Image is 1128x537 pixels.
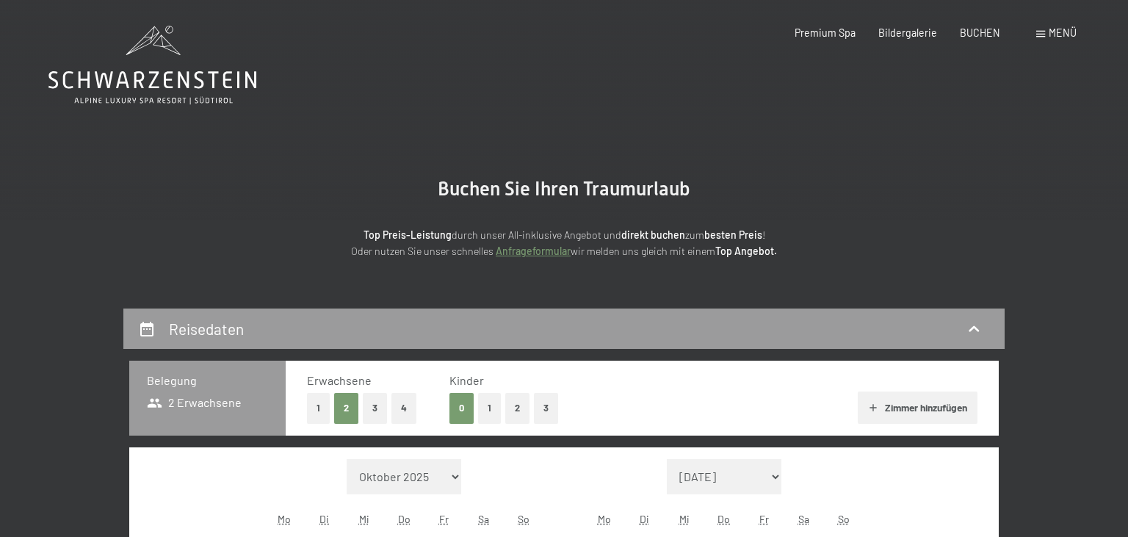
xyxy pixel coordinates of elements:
button: 0 [449,393,474,423]
span: Kinder [449,373,484,387]
abbr: Freitag [759,513,769,525]
button: 4 [391,393,416,423]
a: BUCHEN [960,26,1000,39]
abbr: Sonntag [838,513,850,525]
span: 2 Erwachsene [147,394,242,411]
button: Zimmer hinzufügen [858,392,977,424]
abbr: Donnerstag [398,513,411,525]
strong: besten Preis [704,228,762,241]
span: Menü [1049,26,1077,39]
abbr: Montag [598,513,611,525]
strong: Top Preis-Leistung [364,228,452,241]
abbr: Montag [278,513,291,525]
abbr: Sonntag [518,513,529,525]
button: 3 [363,393,387,423]
a: Anfrageformular [496,245,571,257]
abbr: Mittwoch [679,513,690,525]
span: Buchen Sie Ihren Traumurlaub [438,178,690,200]
abbr: Dienstag [319,513,329,525]
strong: Top Angebot. [715,245,777,257]
h3: Belegung [147,372,268,389]
span: Erwachsene [307,373,372,387]
button: 1 [478,393,501,423]
a: Bildergalerie [878,26,937,39]
p: durch unser All-inklusive Angebot und zum ! Oder nutzen Sie unser schnelles wir melden uns gleich... [241,227,887,260]
abbr: Dienstag [640,513,649,525]
button: 3 [534,393,558,423]
button: 2 [505,393,529,423]
abbr: Samstag [478,513,489,525]
abbr: Donnerstag [717,513,730,525]
h2: Reisedaten [169,320,244,338]
button: 1 [307,393,330,423]
abbr: Mittwoch [359,513,369,525]
button: 2 [334,393,358,423]
strong: direkt buchen [621,228,685,241]
a: Premium Spa [795,26,856,39]
abbr: Freitag [439,513,449,525]
abbr: Samstag [798,513,809,525]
